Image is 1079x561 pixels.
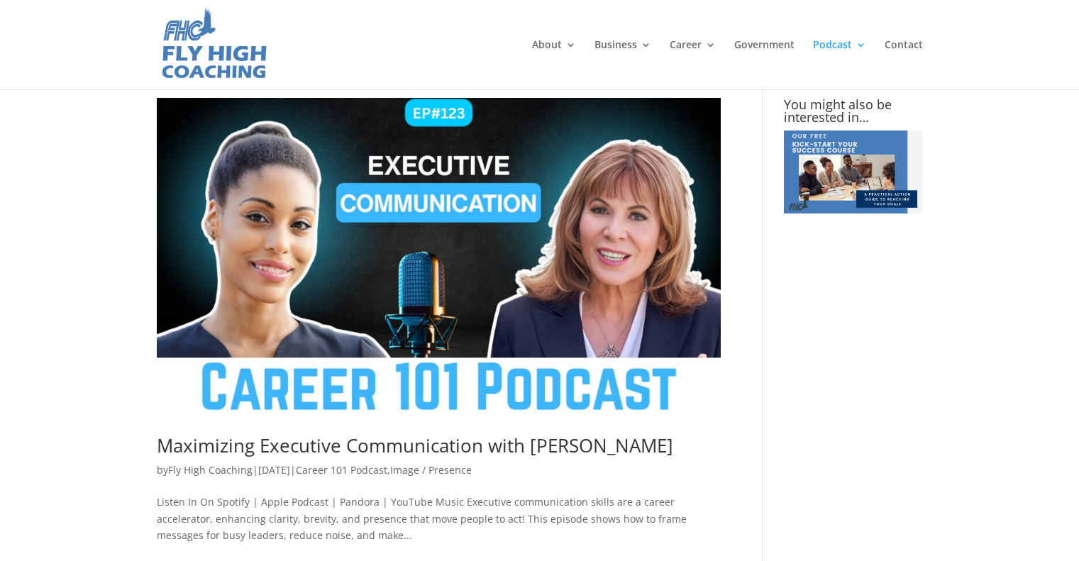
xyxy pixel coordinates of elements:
a: About [532,40,576,89]
img: advertisement [784,130,922,213]
p: by | | , [157,462,721,489]
a: Career 101 Podcast [296,463,387,477]
a: Business [594,40,651,89]
a: Government [734,40,795,89]
a: Career [670,40,716,89]
img: Maximizing Executive Communication with Laurie Schloff [157,98,721,415]
a: Contact [885,40,923,89]
a: Podcast [813,40,866,89]
img: Fly High Coaching [160,7,268,82]
span: [DATE] [258,463,290,477]
a: Fly High Coaching [168,463,253,477]
h4: You might also be interested in… [784,98,922,130]
article: Listen In On Spotify | Apple Podcast | Pandora | YouTube Music Executive communication skills are... [157,98,721,544]
a: Maximizing Executive Communication with [PERSON_NAME] [157,433,673,458]
a: Image / Presence [390,463,472,477]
